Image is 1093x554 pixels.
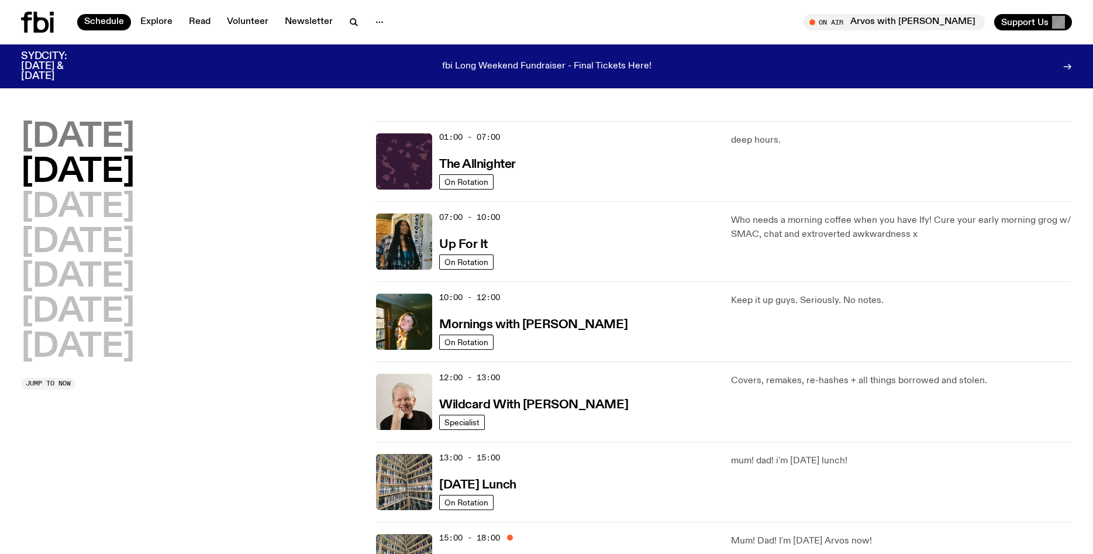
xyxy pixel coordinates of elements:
span: On Rotation [444,258,488,267]
span: On Rotation [444,498,488,507]
span: On Rotation [444,178,488,187]
a: Volunteer [220,14,275,30]
a: Newsletter [278,14,340,30]
span: 13:00 - 15:00 [439,452,500,463]
h3: The Allnighter [439,159,516,171]
button: [DATE] [21,191,135,224]
a: On Rotation [439,335,494,350]
p: mum! dad! i'm [DATE] lunch! [731,454,1072,468]
a: Explore [133,14,180,30]
p: Mum! Dad! I'm [DATE] Arvos now! [731,534,1072,548]
span: On Rotation [444,338,488,347]
a: Schedule [77,14,131,30]
a: On Rotation [439,174,494,190]
button: Jump to now [21,378,75,390]
span: 07:00 - 10:00 [439,212,500,223]
p: fbi Long Weekend Fundraiser - Final Tickets Here! [442,61,651,72]
button: On AirArvos with [PERSON_NAME] [804,14,985,30]
span: Jump to now [26,380,71,387]
button: [DATE] [21,261,135,294]
img: Freya smiles coyly as she poses for the image. [376,294,432,350]
h3: Wildcard With [PERSON_NAME] [439,399,628,411]
span: 15:00 - 18:00 [439,532,500,543]
a: Read [182,14,218,30]
h3: [DATE] Lunch [439,479,516,491]
a: Specialist [439,415,485,430]
p: Who needs a morning coffee when you have Ify! Cure your early morning grog w/ SMAC, chat and extr... [731,214,1072,242]
a: Mornings with [PERSON_NAME] [439,316,627,331]
span: 12:00 - 13:00 [439,372,500,383]
a: The Allnighter [439,156,516,171]
span: 01:00 - 07:00 [439,132,500,143]
h3: Mornings with [PERSON_NAME] [439,319,627,331]
button: [DATE] [21,226,135,259]
a: On Rotation [439,254,494,270]
h3: SYDCITY: [DATE] & [DATE] [21,51,96,81]
img: A corner shot of the fbi music library [376,454,432,510]
a: Up For It [439,236,488,251]
a: [DATE] Lunch [439,477,516,491]
button: [DATE] [21,296,135,329]
img: Stuart is smiling charmingly, wearing a black t-shirt against a stark white background. [376,374,432,430]
button: [DATE] [21,156,135,189]
span: Support Us [1001,17,1049,27]
span: Specialist [444,418,480,427]
p: Covers, remakes, re-hashes + all things borrowed and stolen. [731,374,1072,388]
p: Keep it up guys. Seriously. No notes. [731,294,1072,308]
button: [DATE] [21,331,135,364]
button: Support Us [994,14,1072,30]
img: Ify - a Brown Skin girl with black braided twists, looking up to the side with her tongue stickin... [376,214,432,270]
span: 10:00 - 12:00 [439,292,500,303]
a: On Rotation [439,495,494,510]
p: deep hours. [731,133,1072,147]
a: Wildcard With [PERSON_NAME] [439,397,628,411]
button: [DATE] [21,121,135,154]
h3: Up For It [439,239,488,251]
